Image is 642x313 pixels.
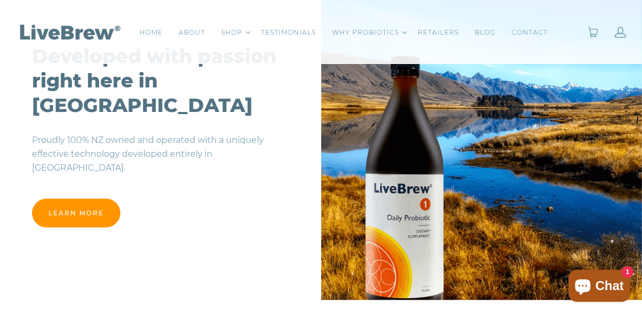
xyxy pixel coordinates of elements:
[178,27,205,38] a: ABOUT
[16,22,123,41] img: LiveBrew
[221,27,242,38] a: SHOP
[418,27,459,38] a: RETAILERS
[261,27,316,38] a: TESTIMONIALS
[332,27,399,38] a: WHY PROBIOTICS
[565,270,633,304] inbox-online-store-chat: Shopify online store chat
[475,27,495,38] a: BLOG
[140,27,162,38] a: HOME
[32,125,289,183] p: Proudly 100% NZ owned and operated with a uniquely effective technology developed entirely in [GE...
[32,44,289,117] h3: Developed with passion right here in [GEOGRAPHIC_DATA]
[32,199,120,228] a: Learn more
[511,27,548,38] a: CONTACT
